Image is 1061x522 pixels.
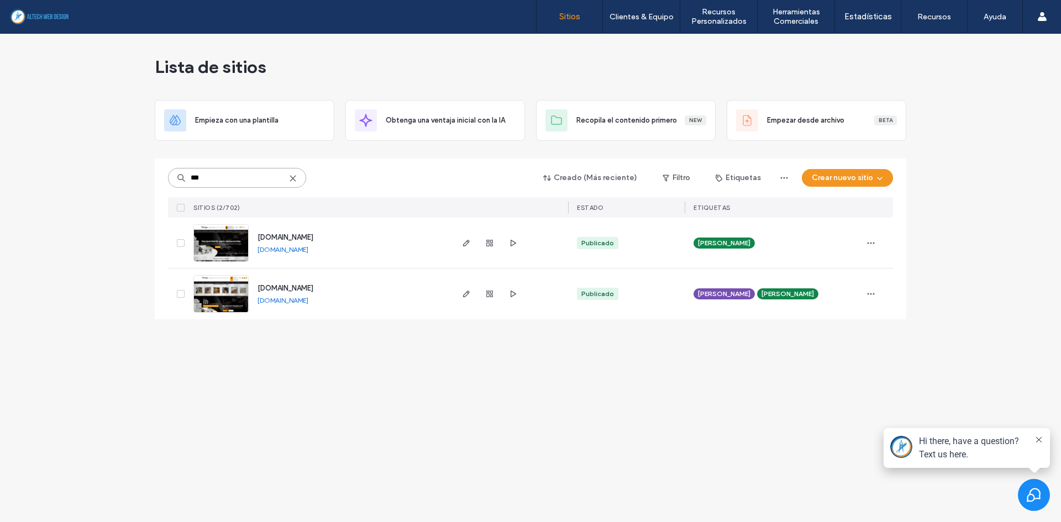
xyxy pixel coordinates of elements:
button: Filtro [652,169,701,187]
div: New [685,115,706,125]
span: Obtenga una ventaja inicial con la IA [386,115,505,126]
label: Sitios [559,12,580,22]
a: [DOMAIN_NAME] [258,296,308,304]
div: Empieza con una plantilla [155,100,334,141]
span: ESTADO [577,204,603,212]
div: Obtenga una ventaja inicial con la IA [345,100,525,141]
span: Lista de sitios [155,56,266,78]
div: Empezar desde archivoBeta [727,100,906,141]
span: Empezar desde archivo [767,115,844,126]
label: Clientes & Equipo [610,12,674,22]
div: Publicado [581,289,614,299]
button: Creado (Más reciente) [534,169,647,187]
div: Publicado [581,238,614,248]
div: Recopila el contenido primeroNew [536,100,716,141]
span: Recopila el contenido primero [576,115,677,126]
span: SITIOS (2/702) [193,204,240,212]
label: Recursos Personalizados [680,7,757,26]
label: Ayuda [984,12,1006,22]
span: ETIQUETAS [694,204,731,212]
a: [DOMAIN_NAME] [258,233,313,241]
a: [DOMAIN_NAME] [258,284,313,292]
span: Empieza con una plantilla [195,115,279,126]
span: [PERSON_NAME] [698,238,750,248]
span: [PERSON_NAME] [761,289,814,299]
a: [DOMAIN_NAME] [258,245,308,254]
span: [PERSON_NAME] [698,289,750,299]
button: Crear nuevo sitio [802,169,893,187]
label: Estadísticas [844,12,892,22]
label: Recursos [917,12,951,22]
div: Beta [874,115,897,125]
button: Etiquetas [706,169,771,187]
span: Ayuda [24,8,54,18]
label: Herramientas Comerciales [758,7,834,26]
